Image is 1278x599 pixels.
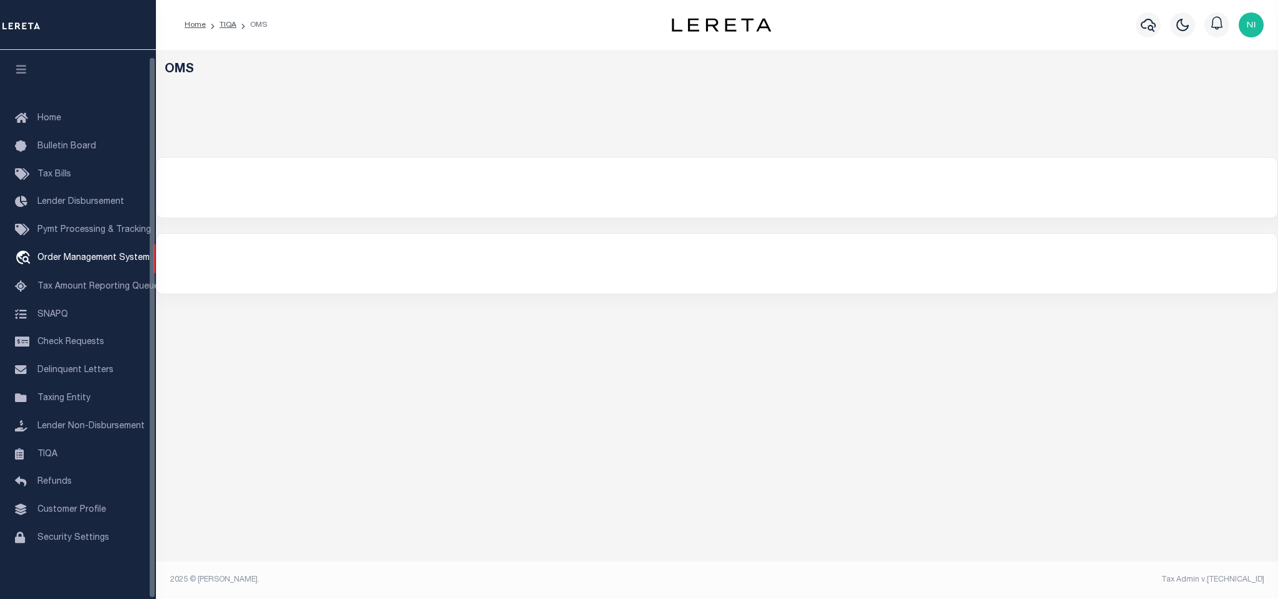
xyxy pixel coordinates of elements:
span: SNAPQ [37,310,68,319]
i: travel_explore [15,251,35,267]
div: 2025 © [PERSON_NAME]. [161,574,717,585]
span: Order Management System [37,254,150,262]
h5: OMS [165,62,1270,77]
a: TIQA [220,21,236,29]
span: Taxing Entity [37,394,90,403]
span: Delinquent Letters [37,366,114,375]
span: Lender Non-Disbursement [37,422,145,431]
span: TIQA [37,449,57,458]
span: Customer Profile [37,506,106,514]
span: Tax Bills [37,170,71,179]
span: Tax Amount Reporting Queue [37,282,159,291]
img: logo-dark.svg [672,18,772,32]
span: Home [37,114,61,123]
li: OMS [236,19,267,31]
img: svg+xml;base64,PHN2ZyB4bWxucz0iaHR0cDovL3d3dy53My5vcmcvMjAwMC9zdmciIHBvaW50ZXItZXZlbnRzPSJub25lIi... [1239,12,1264,37]
span: Security Settings [37,534,109,542]
span: Bulletin Board [37,142,96,151]
span: Check Requests [37,338,104,347]
span: Refunds [37,477,72,486]
a: Home [185,21,206,29]
span: Pymt Processing & Tracking [37,226,151,234]
span: Lender Disbursement [37,198,124,206]
div: Tax Admin v.[TECHNICAL_ID] [727,574,1264,585]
